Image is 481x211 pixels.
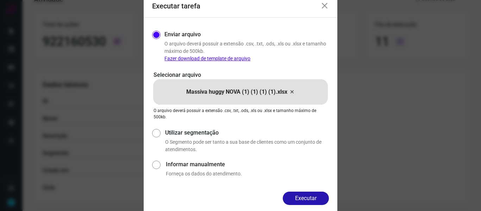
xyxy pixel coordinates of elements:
button: Executar [283,192,329,205]
p: Selecionar arquivo [154,71,327,79]
h3: Executar tarefa [152,2,200,10]
p: Forneça os dados do atendimento. [166,170,329,178]
p: Massiva huggy NOVA (1) (1) (1) (1).xlsx [186,88,287,96]
p: O arquivo deverá possuir a extensão .csv, .txt, .ods, .xls ou .xlsx e tamanho máximo de 500kb. [154,107,327,120]
label: Utilizar segmentação [165,129,329,137]
p: O arquivo deverá possuir a extensão .csv, .txt, .ods, .xls ou .xlsx e tamanho máximo de 500kb. [164,40,329,62]
p: O Segmento pode ser tanto a sua base de clientes como um conjunto de atendimentos. [165,138,329,153]
a: Fazer download de template de arquivo [164,56,250,61]
label: Informar manualmente [166,160,329,169]
label: Enviar arquivo [164,30,201,39]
